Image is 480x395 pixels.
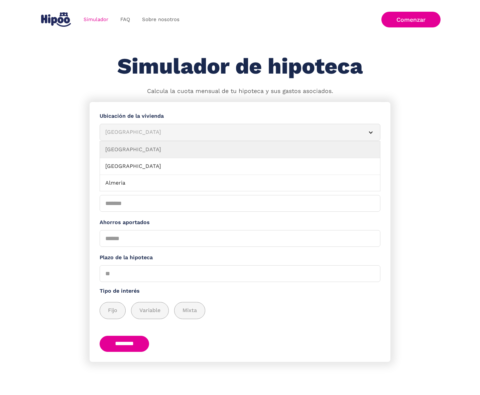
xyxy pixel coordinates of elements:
[105,128,359,136] div: [GEOGRAPHIC_DATA]
[100,141,380,158] a: [GEOGRAPHIC_DATA]
[39,10,72,29] a: home
[100,124,380,141] article: [GEOGRAPHIC_DATA]
[381,12,441,27] a: Comenzar
[136,13,186,26] a: Sobre nosotros
[100,158,380,175] a: [GEOGRAPHIC_DATA]
[114,13,136,26] a: FAQ
[100,175,380,192] a: Almeria
[100,218,380,227] label: Ahorros aportados
[117,54,363,79] h1: Simulador de hipoteca
[108,306,117,315] span: Fijo
[90,102,390,362] form: Simulador Form
[100,302,380,319] div: add_description_here
[100,287,380,295] label: Tipo de interés
[183,306,197,315] span: Mixta
[100,141,380,191] nav: [GEOGRAPHIC_DATA]
[78,13,114,26] a: Simulador
[147,87,333,96] p: Calcula la cuota mensual de tu hipoteca y sus gastos asociados.
[139,306,160,315] span: Variable
[100,112,380,120] label: Ubicación de la vivienda
[100,254,380,262] label: Plazo de la hipoteca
